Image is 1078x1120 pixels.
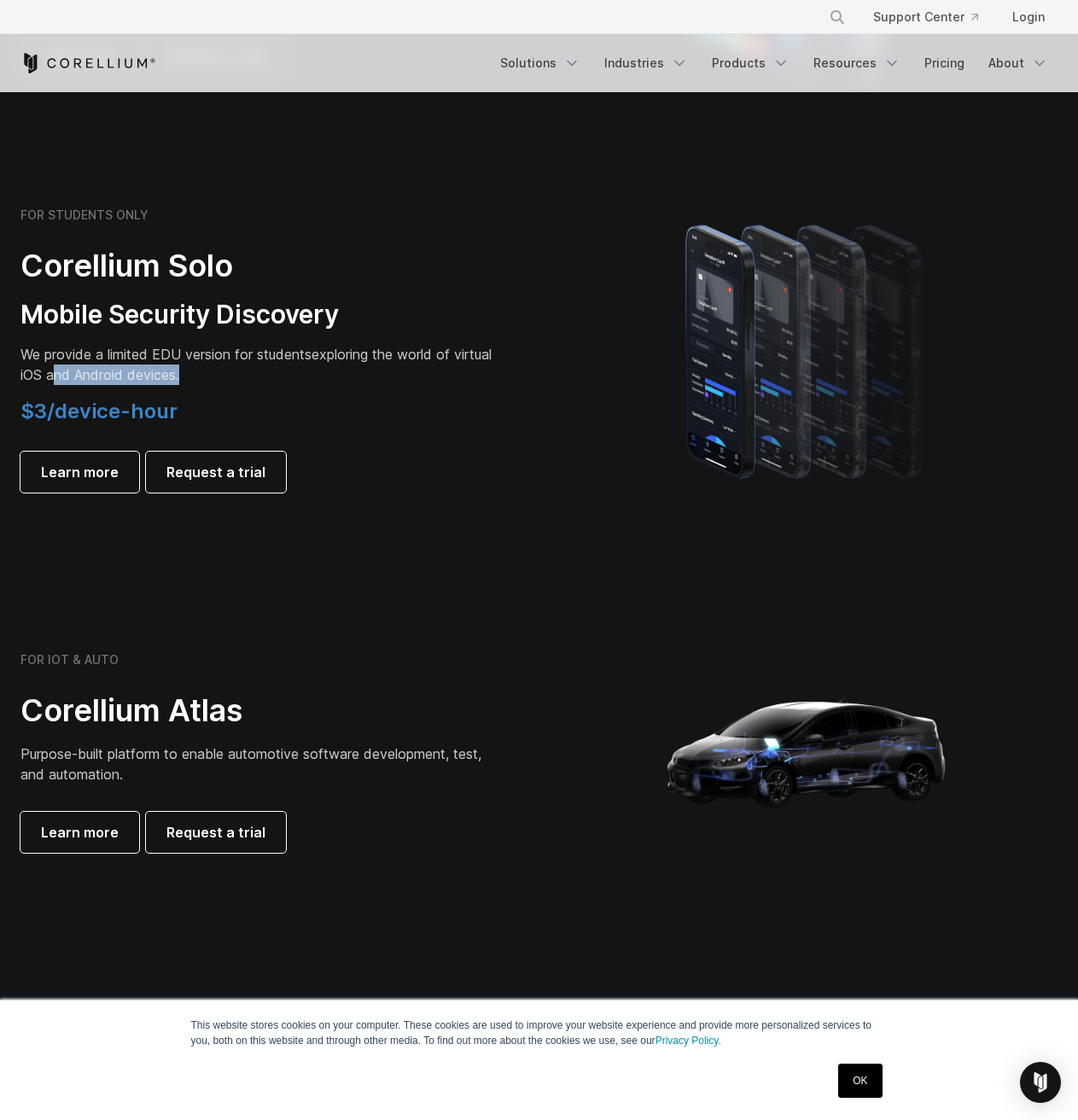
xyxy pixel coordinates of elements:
[490,48,591,79] a: Solutions
[838,1064,882,1098] a: OK
[822,2,853,32] button: Search
[20,745,481,783] span: Purpose-built platform to enable automotive software development, test, and automation.
[656,1035,721,1047] a: Privacy Policy.
[594,48,698,79] a: Industries
[20,652,119,668] h6: FOR IOT & AUTO
[166,462,265,482] span: Request a trial
[808,2,1058,32] div: Navigation Menu
[914,48,975,79] a: Pricing
[20,399,178,423] span: $3/device-hour
[651,201,963,499] img: A lineup of four iPhone models becoming more gradient and blurred
[20,346,312,363] span: We provide a limited EDU version for students
[20,207,149,223] h6: FOR STUDENTS ONLY
[20,53,156,73] a: Corellium Home
[146,452,286,493] a: Request a trial
[20,344,498,385] p: exploring the world of virtual iOS and Android devices.
[978,48,1058,79] a: About
[999,2,1058,32] a: Login
[859,2,992,32] a: Support Center
[41,822,119,843] span: Learn more
[490,48,1058,79] div: Navigation Menu
[637,581,978,923] img: Corellium_Hero_Atlas_alt
[1020,1062,1061,1103] div: Open Intercom Messenger
[20,452,139,493] a: Learn more
[20,247,498,285] h2: Corellium Solo
[41,462,119,482] span: Learn more
[146,812,286,853] a: Request a trial
[20,691,498,730] h2: Corellium Atlas
[803,48,911,79] a: Resources
[20,812,139,853] a: Learn more
[702,48,800,79] a: Products
[191,1018,888,1048] p: This website stores cookies on your computer. These cookies are used to improve your website expe...
[166,822,265,843] span: Request a trial
[20,299,498,331] h3: Mobile Security Discovery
